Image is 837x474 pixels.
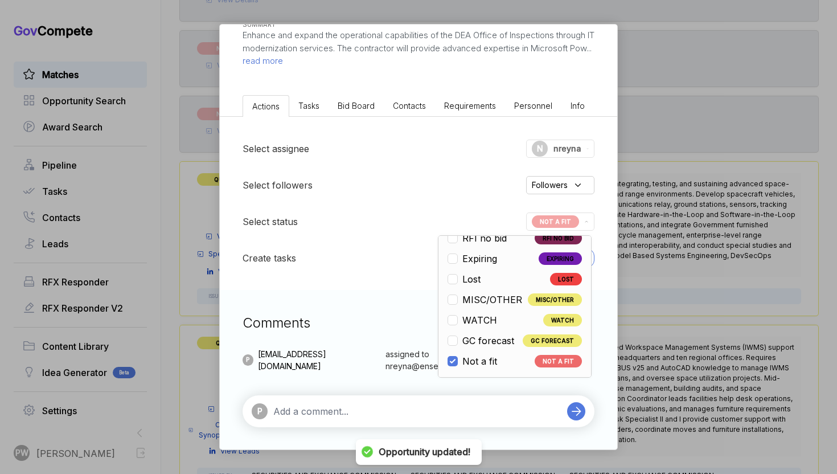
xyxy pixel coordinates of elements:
span: GC FORECAST [523,334,582,347]
span: P [246,355,249,364]
span: Expiring [462,252,497,265]
h3: Comments [243,313,594,333]
span: nreyna [553,142,581,154]
span: MISC/OTHER [528,293,582,306]
span: Info [571,101,585,111]
h5: Select followers [243,178,313,192]
h5: Select assignee [243,142,309,156]
h5: Select status [243,215,298,228]
span: Contacts [393,101,426,111]
span: Tasks [298,101,319,111]
span: read more [243,55,283,66]
span: GC forecast [462,334,514,348]
b: Opportunity updated! [379,446,470,458]
span: Lost [462,272,481,286]
span: Actions [252,101,280,111]
span: RFI no bid [462,231,507,245]
span: Not a fit [462,354,497,368]
span: N [537,142,543,154]
span: WATCH [462,313,497,327]
span: RFI NO BID [535,232,582,244]
h5: SUMMARY [243,20,576,30]
span: [EMAIL_ADDRESS][DOMAIN_NAME] [258,348,381,372]
h5: Create tasks [243,251,296,265]
span: WATCH [543,314,582,326]
span: NOT A FIT [535,355,582,367]
span: Bid Board [338,101,375,111]
span: LOST [550,273,582,285]
span: Personnel [514,101,552,111]
span: MISC/OTHER [462,293,522,307]
span: P [257,405,262,417]
span: EXPIRING [539,252,582,265]
span: Followers [532,179,568,191]
span: Requirements [444,101,496,111]
span: NOT A FIT [532,215,579,228]
span: assigned to nreyna@ensembleconsultancy.c [385,348,543,372]
p: Enhance and expand the operational capabilities of the DEA Office of Inspections through IT moder... [243,29,594,68]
